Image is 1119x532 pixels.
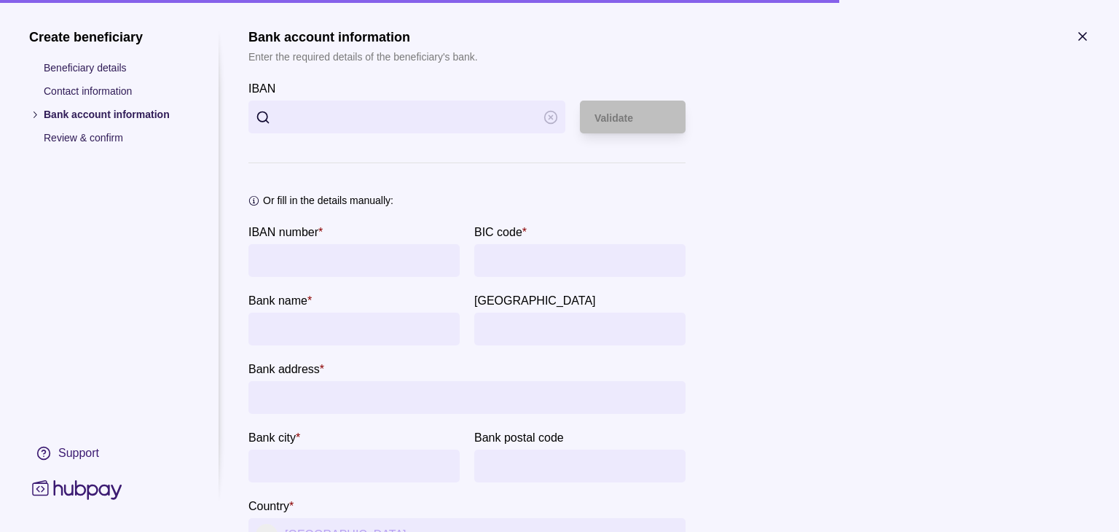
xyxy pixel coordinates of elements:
p: Bank postal code [474,431,564,444]
p: IBAN number [248,226,318,238]
label: Bank city [248,429,300,446]
label: Bank name [248,292,312,309]
p: IBAN [248,82,275,95]
p: Contact information [44,83,189,99]
div: Support [58,445,99,461]
label: Bank postal code [474,429,564,446]
input: Bank province [482,313,678,345]
p: Country [248,500,289,512]
input: IBAN number [256,244,452,277]
p: Bank account information [44,106,189,122]
label: IBAN number [248,223,323,240]
h1: Bank account information [248,29,478,45]
label: BIC code [474,223,527,240]
h1: Create beneficiary [29,29,189,45]
label: IBAN [248,79,275,97]
p: Bank address [248,363,320,375]
label: Bank province [474,292,596,309]
input: bankName [256,313,452,345]
p: Or fill in the details manually: [263,192,393,208]
input: BIC code [482,244,678,277]
p: [GEOGRAPHIC_DATA] [474,294,596,307]
button: Validate [580,101,686,133]
input: Bank address [256,381,678,414]
p: Enter the required details of the beneficiary's bank. [248,49,478,65]
p: Beneficiary details [44,60,189,76]
input: Bank city [256,450,452,482]
p: Bank city [248,431,296,444]
p: Bank name [248,294,307,307]
label: Bank address [248,360,324,378]
a: Support [29,438,189,469]
input: IBAN [278,101,536,133]
p: BIC code [474,226,522,238]
label: Country [248,497,294,515]
input: Bank postal code [482,450,678,482]
span: Validate [594,112,633,124]
p: Review & confirm [44,130,189,146]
